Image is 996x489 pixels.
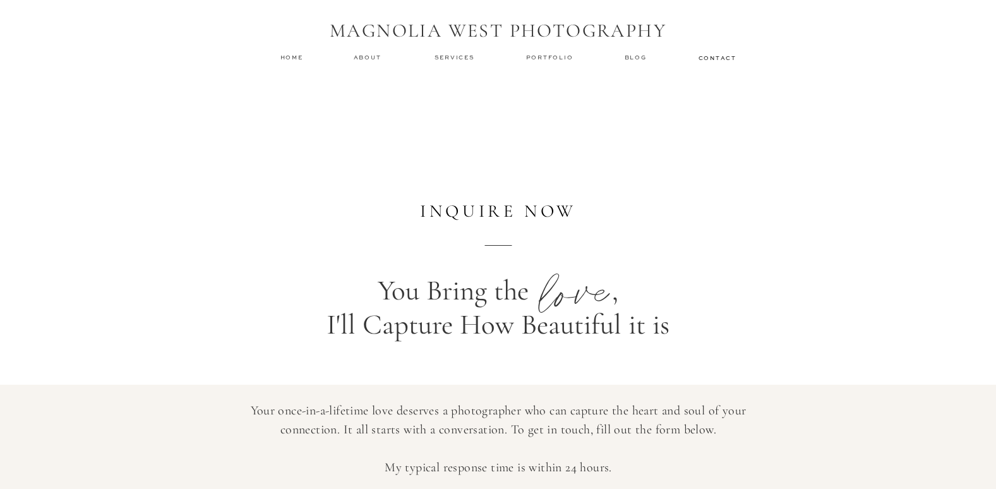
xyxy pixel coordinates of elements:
[188,274,808,352] p: You Bring the , I'll Capture How Beautiful it is
[526,53,576,62] a: Portfolio
[435,53,477,61] a: services
[354,53,385,62] a: about
[321,20,675,44] h1: MAGNOLIA WEST PHOTOGRAPHY
[699,54,735,61] a: contact
[220,401,777,469] p: Your once-in-a-lifetime love deserves a photographer who can capture the heart and soul of your c...
[625,53,650,62] a: Blog
[280,53,304,61] a: home
[402,201,595,222] h2: inquire now
[536,246,620,326] p: love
